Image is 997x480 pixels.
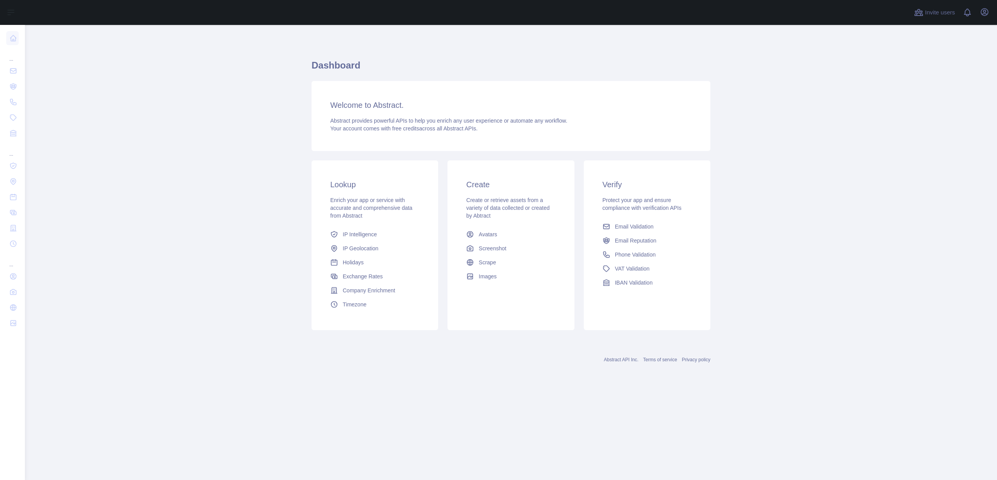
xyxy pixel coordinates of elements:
[463,241,558,255] a: Screenshot
[312,59,710,78] h1: Dashboard
[599,248,695,262] a: Phone Validation
[602,197,682,211] span: Protect your app and ensure compliance with verification APIs
[6,47,19,62] div: ...
[6,252,19,268] div: ...
[327,255,423,269] a: Holidays
[615,237,657,244] span: Email Reputation
[343,230,377,238] span: IP Intelligence
[912,6,956,19] button: Invite users
[615,265,650,273] span: VAT Validation
[599,262,695,276] a: VAT Validation
[327,269,423,283] a: Exchange Rates
[463,255,558,269] a: Scrape
[599,234,695,248] a: Email Reputation
[330,197,412,219] span: Enrich your app or service with accurate and comprehensive data from Abstract
[925,8,955,17] span: Invite users
[604,357,639,362] a: Abstract API Inc.
[343,301,366,308] span: Timezone
[466,179,555,190] h3: Create
[479,244,506,252] span: Screenshot
[599,276,695,290] a: IBAN Validation
[615,223,654,230] span: Email Validation
[327,283,423,297] a: Company Enrichment
[392,125,419,132] span: free credits
[615,251,656,258] span: Phone Validation
[330,125,477,132] span: Your account comes with across all Abstract APIs.
[343,244,379,252] span: IP Geolocation
[615,279,653,287] span: IBAN Validation
[343,287,395,294] span: Company Enrichment
[327,297,423,311] a: Timezone
[327,241,423,255] a: IP Geolocation
[343,273,383,280] span: Exchange Rates
[330,118,567,124] span: Abstract provides powerful APIs to help you enrich any user experience or automate any workflow.
[330,179,419,190] h3: Lookup
[330,100,692,111] h3: Welcome to Abstract.
[682,357,710,362] a: Privacy policy
[643,357,677,362] a: Terms of service
[463,227,558,241] a: Avatars
[463,269,558,283] a: Images
[343,258,364,266] span: Holidays
[602,179,692,190] h3: Verify
[479,230,497,238] span: Avatars
[6,142,19,157] div: ...
[479,258,496,266] span: Scrape
[327,227,423,241] a: IP Intelligence
[599,220,695,234] a: Email Validation
[466,197,550,219] span: Create or retrieve assets from a variety of data collected or created by Abtract
[479,273,497,280] span: Images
